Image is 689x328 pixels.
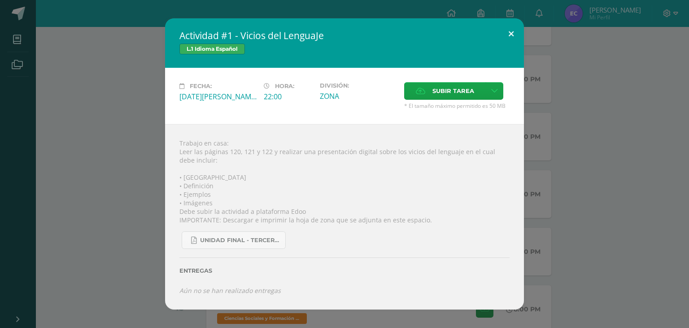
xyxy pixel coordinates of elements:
[320,82,397,89] label: División:
[179,29,510,42] h2: Actividad #1 - Vicios del LenguaJe
[165,124,524,309] div: Trabajo en casa: Leer las páginas 120, 121 y 122 y realizar una presentación digital sobre los vi...
[264,92,313,102] div: 22:00
[432,83,474,99] span: Subir tarea
[275,83,294,89] span: Hora:
[179,44,245,54] span: L.1 Idioma Español
[179,286,281,295] i: Aún no se han realizado entregas
[179,92,257,102] div: [DATE][PERSON_NAME]
[200,237,281,244] span: UNIDAD FINAL - TERCERO BASICO A-B-C.pdf
[190,83,212,89] span: Fecha:
[320,91,397,101] div: ZONA
[498,18,524,49] button: Close (Esc)
[179,267,510,274] label: Entregas
[182,231,286,249] a: UNIDAD FINAL - TERCERO BASICO A-B-C.pdf
[404,102,510,110] span: * El tamaño máximo permitido es 50 MB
